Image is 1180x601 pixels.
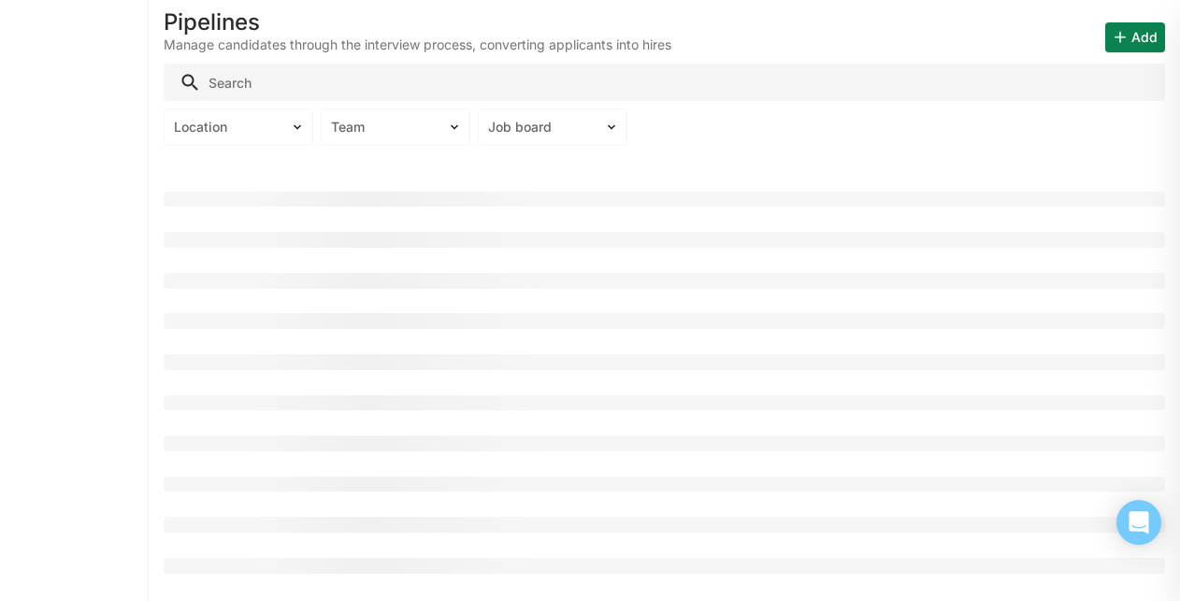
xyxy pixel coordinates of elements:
div: Location [174,120,281,136]
div: Team [331,120,438,136]
div: Open Intercom Messenger [1116,500,1161,545]
button: Add [1105,22,1165,52]
div: Job board [488,120,595,136]
h1: Pipelines [164,11,260,34]
div: Manage candidates through the interview process, converting applicants into hires [164,37,671,52]
input: Search [164,64,1165,101]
